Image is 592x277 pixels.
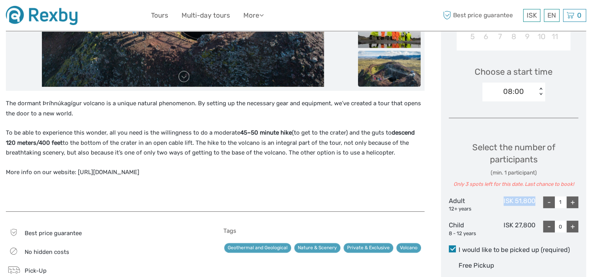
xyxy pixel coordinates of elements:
[294,243,340,253] a: Nature & Scenery
[441,9,521,22] span: Best price guarantee
[358,51,421,93] img: 6219c0b50cc84b2caf4641b282fdf69a.jpeg
[543,196,555,208] div: -
[6,167,425,178] p: More info on our website: [URL][DOMAIN_NAME]
[479,30,493,43] div: Choose Monday, October 6th, 2025
[576,11,583,19] span: 0
[182,10,230,21] a: Multi-day tours
[449,196,492,213] div: Adult
[527,11,537,19] span: ISK
[534,30,548,43] div: Choose Friday, October 10th, 2025
[449,221,492,237] div: Child
[449,230,492,237] div: 8 - 12 years
[6,128,425,158] p: To be able to experience this wonder, all you need is the willingness to do a moderate (to get to...
[567,221,578,232] div: +
[538,88,544,96] div: < >
[520,30,534,43] div: Choose Thursday, October 9th, 2025
[449,169,578,177] div: (min. 1 participant)
[465,30,479,43] div: Choose Sunday, October 5th, 2025
[567,196,578,208] div: +
[396,243,421,253] a: Volcano
[493,30,507,43] div: Choose Tuesday, October 7th, 2025
[243,10,264,21] a: More
[459,262,494,269] span: Free Pickup
[344,243,393,253] a: Private & Exclusive
[543,221,555,232] div: -
[11,14,88,20] p: We're away right now. Please check back later!
[449,245,578,255] label: I would like to be picked up (required)
[544,9,560,22] div: EN
[25,248,69,255] span: No hidden costs
[449,181,578,188] div: Only 3 spots left for this date. Last chance to book!
[25,267,47,274] span: Pick-Up
[151,10,168,21] a: Tours
[475,66,552,78] span: Choose a start time
[6,129,415,146] strong: descend 120 meters/400 feet
[492,196,535,213] div: ISK 51,800
[507,30,520,43] div: Choose Wednesday, October 8th, 2025
[449,141,578,188] div: Select the number of participants
[503,86,524,97] div: 08:00
[25,230,82,237] span: Best price guarantee
[224,243,291,253] a: Geothermal and Geological
[6,99,425,119] p: The dormant Þríhnúkagígur volcano is a unique natural phenomenon. By setting up the necessary gea...
[548,30,562,43] div: Choose Saturday, October 11th, 2025
[449,205,492,213] div: 12+ years
[223,227,425,234] h5: Tags
[6,6,77,25] img: 1863-c08d342a-737b-48be-8f5f-9b5986f4104f_logo_small.jpg
[492,221,535,237] div: ISK 27,800
[90,12,99,22] button: Open LiveChat chat widget
[240,129,292,136] strong: 45–50 minute hike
